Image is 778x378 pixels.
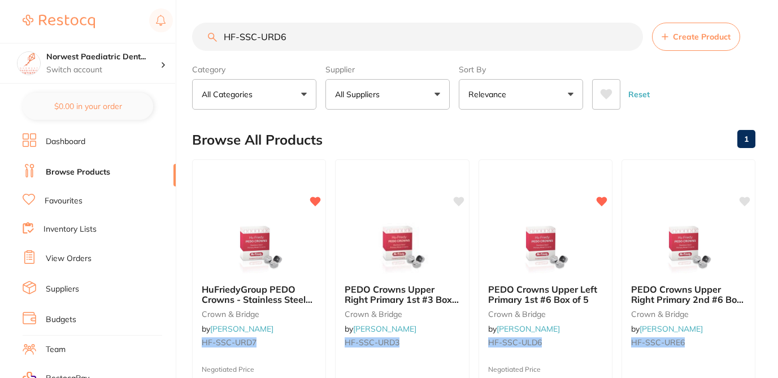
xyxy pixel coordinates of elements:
[46,344,66,355] a: Team
[210,324,273,334] a: [PERSON_NAME]
[223,219,296,275] img: HuFriedyGroup PEDO Crowns - Stainless Steel Primary Molar Crowns - Upper Right Primary 1st - #7, ...
[192,64,316,75] label: Category
[345,284,459,305] b: PEDO Crowns Upper Right Primary 1st #3 Box of 5
[459,64,583,75] label: Sort By
[737,128,755,150] a: 1
[459,79,583,110] button: Relevance
[468,89,511,100] p: Relevance
[46,167,110,178] a: Browse Products
[202,89,257,100] p: All Categories
[325,64,450,75] label: Supplier
[192,79,316,110] button: All Categories
[23,15,95,28] img: Restocq Logo
[192,132,323,148] h2: Browse All Products
[202,310,316,319] small: crown & bridge
[23,93,153,120] button: $0.00 in your order
[631,324,703,334] span: by
[46,136,85,147] a: Dashboard
[488,324,560,334] span: by
[488,284,597,305] span: PEDO Crowns Upper Left Primary 1st #6 Box of 5
[202,324,273,334] span: by
[325,79,450,110] button: All Suppliers
[23,8,95,34] a: Restocq Logo
[625,79,653,110] button: Reset
[345,310,459,319] small: crown & bridge
[488,366,603,373] small: Negotiated Price
[46,314,76,325] a: Budgets
[345,324,416,334] span: by
[202,366,316,373] small: Negotiated Price
[652,23,740,51] button: Create Product
[192,23,643,51] input: Search Products
[46,51,160,63] h4: Norwest Paediatric Dentistry
[651,219,725,275] img: PEDO Crowns Upper Right Primary 2nd #6 Box of 5
[631,310,746,319] small: crown & bridge
[202,337,257,347] em: HF-SSC-URD7
[46,64,160,76] p: Switch account
[497,324,560,334] a: [PERSON_NAME]
[46,284,79,295] a: Suppliers
[46,253,92,264] a: View Orders
[45,195,82,207] a: Favourites
[18,52,40,75] img: Norwest Paediatric Dentistry
[508,219,582,275] img: PEDO Crowns Upper Left Primary 1st #6 Box of 5
[631,337,685,347] em: HF-SSC-URE6
[335,89,384,100] p: All Suppliers
[366,219,439,275] img: PEDO Crowns Upper Right Primary 1st #3 Box of 5
[345,337,399,347] em: HF-SSC-URD3
[488,284,603,305] b: PEDO Crowns Upper Left Primary 1st #6 Box of 5
[631,284,746,305] b: PEDO Crowns Upper Right Primary 2nd #6 Box of 5
[640,324,703,334] a: [PERSON_NAME]
[345,284,459,316] span: PEDO Crowns Upper Right Primary 1st #3 Box of 5
[353,324,416,334] a: [PERSON_NAME]
[202,284,316,305] b: HuFriedyGroup PEDO Crowns - Stainless Steel Primary Molar Crowns - Upper Right Primary 1st - #7, ...
[631,284,744,316] span: PEDO Crowns Upper Right Primary 2nd #6 Box of 5
[673,32,731,41] span: Create Product
[44,224,97,235] a: Inventory Lists
[488,337,542,347] em: HF-SSC-ULD6
[488,310,603,319] small: crown & bridge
